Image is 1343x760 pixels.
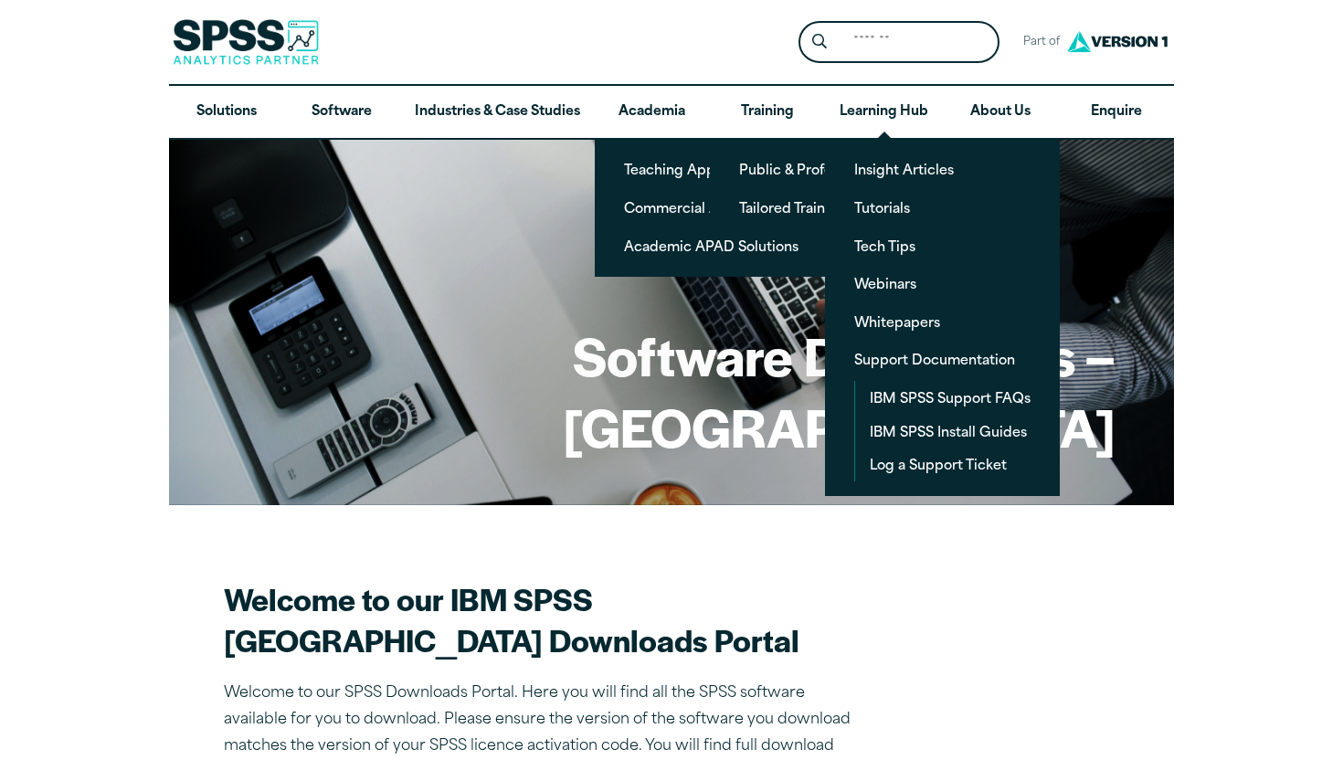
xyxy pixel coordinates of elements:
[943,86,1058,139] a: About Us
[1059,86,1174,139] a: Enquire
[855,415,1045,449] a: IBM SPSS Install Guides
[595,86,710,139] a: Academia
[855,381,1045,415] a: IBM SPSS Support FAQs
[609,229,878,263] a: Academic APAD Solutions
[840,305,1045,339] a: Whitepapers
[224,578,863,660] h2: Welcome to our IBM SPSS [GEOGRAPHIC_DATA] Downloads Portal
[812,34,827,49] svg: Search magnifying glass icon
[840,191,1045,225] a: Tutorials
[284,86,399,139] a: Software
[173,19,319,65] img: SPSS Analytics Partner
[169,86,284,139] a: Solutions
[803,26,837,59] button: Search magnifying glass icon
[825,86,943,139] a: Learning Hub
[400,86,595,139] a: Industries & Case Studies
[840,343,1045,376] a: Support Documentation
[609,153,878,186] a: Teaching Applications
[840,153,1045,186] a: Insight Articles
[169,86,1174,139] nav: Desktop version of site main menu
[595,138,893,277] ul: Academia
[1014,29,1063,56] span: Part of
[825,138,1060,495] ul: Learning Hub
[609,191,878,225] a: Commercial Academic Applications
[1063,25,1172,58] img: Version1 Logo
[710,86,825,139] a: Training
[724,191,948,225] a: Tailored Training
[855,448,1045,481] a: Log a Support Ticket
[840,267,1045,301] a: Webinars
[227,320,1116,461] h1: Software Downloads – [GEOGRAPHIC_DATA]
[840,229,1045,263] a: Tech Tips
[798,21,999,64] form: Site Header Search Form
[724,153,948,186] a: Public & Professional Courses
[710,138,963,238] ul: Training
